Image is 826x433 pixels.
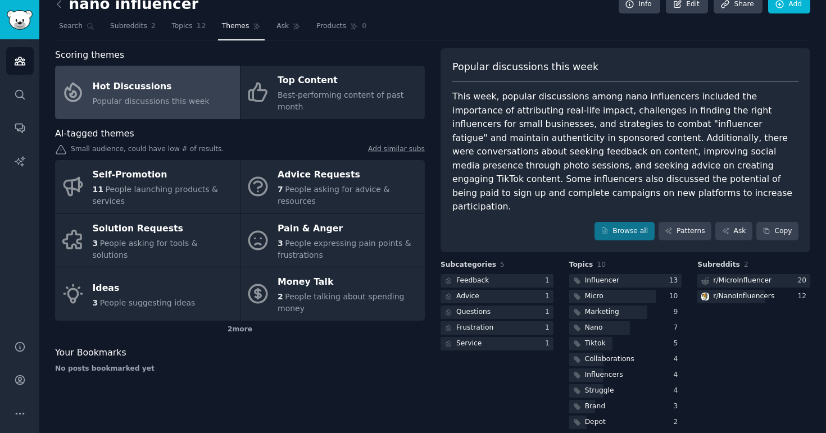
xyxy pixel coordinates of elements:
div: Brand [585,402,606,412]
span: People asking for tools & solutions [93,239,198,259]
span: 2 [151,21,156,31]
a: Collaborations4 [569,353,682,367]
div: r/ NanoInfluencers [713,291,774,302]
span: 3 [93,298,98,307]
span: Themes [222,21,249,31]
a: Money Talk2People talking about spending money [240,267,425,321]
div: Self-Promotion [93,166,234,184]
span: 7 [278,185,283,194]
a: Micro10 [569,290,682,304]
a: Ask [273,17,305,40]
span: 10 [597,261,606,268]
span: People talking about spending money [278,292,404,313]
a: Marketing9 [569,306,682,320]
a: Influencer13 [569,274,682,288]
div: 3 [674,402,682,412]
div: Questions [456,307,491,317]
a: Themes [218,17,265,40]
div: Micro [585,291,603,302]
div: 12 [797,291,810,302]
a: Hot DiscussionsPopular discussions this week [55,66,240,119]
span: Your Bookmarks [55,346,126,360]
a: Subreddits2 [106,17,160,40]
a: Struggle4 [569,384,682,398]
div: 1 [545,291,553,302]
a: Ask [715,222,752,241]
div: No posts bookmarked yet [55,364,425,374]
span: 5 [500,261,505,268]
span: Scoring themes [55,48,124,62]
div: 1 [545,307,553,317]
span: AI-tagged themes [55,127,134,141]
div: Money Talk [278,274,419,291]
div: 20 [797,276,810,286]
a: Feedback1 [441,274,553,288]
a: Service1 [441,337,553,351]
div: Depot [585,417,606,427]
div: 2 [674,417,682,427]
div: 4 [674,354,682,364]
a: Self-Promotion11People launching products & services [55,160,240,213]
span: Popular discussions this week [452,60,598,74]
span: Best-performing content of past month [278,90,403,111]
div: Solution Requests [93,220,234,238]
span: 0 [362,21,367,31]
div: Struggle [585,386,614,396]
span: 2 [744,261,748,268]
a: Products0 [312,17,370,40]
div: 7 [674,323,682,333]
div: Influencer [585,276,619,286]
a: Advice1 [441,290,553,304]
a: r/MicroInfluencer20 [697,274,810,288]
a: Ideas3People suggesting ideas [55,267,240,321]
span: Popular discussions this week [93,97,210,106]
a: Advice Requests7People asking for advice & resources [240,160,425,213]
div: 1 [545,323,553,333]
div: Advice Requests [278,166,419,184]
div: Ideas [93,279,196,297]
div: Small audience, could have low # of results. [55,144,425,156]
div: 9 [674,307,682,317]
a: Pain & Anger3People expressing pain points & frustrations [240,214,425,267]
span: Search [59,21,83,31]
a: Brand3 [569,400,682,414]
span: Subreddits [697,260,740,270]
div: Pain & Anger [278,220,419,238]
a: Add similar subs [368,144,425,156]
div: Collaborations [585,354,634,364]
span: Topics [171,21,192,31]
span: Subcategories [441,260,496,270]
div: 10 [669,291,682,302]
div: Marketing [585,307,619,317]
span: Topics [569,260,593,270]
div: Tiktok [585,339,606,349]
a: Browse all [594,222,655,241]
span: People suggesting ideas [100,298,196,307]
a: Top ContentBest-performing content of past month [240,66,425,119]
div: 4 [674,370,682,380]
a: Tiktok5 [569,337,682,351]
span: 2 [278,292,283,301]
a: Topics12 [167,17,210,40]
img: GummySearch logo [7,10,33,30]
div: 1 [545,276,553,286]
a: Influencers4 [569,368,682,382]
a: Nano7 [569,321,682,335]
span: People expressing pain points & frustrations [278,239,411,259]
a: Frustration1 [441,321,553,335]
div: Service [456,339,482,349]
span: 11 [93,185,103,194]
span: People asking for advice & resources [278,185,389,206]
div: Nano [585,323,603,333]
a: Solution Requests3People asking for tools & solutions [55,214,240,267]
button: Copy [756,222,798,241]
span: 12 [197,21,206,31]
a: NanoInfluencersr/NanoInfluencers12 [697,290,810,304]
div: r/ MicroInfluencer [713,276,771,286]
div: Influencers [585,370,623,380]
a: Patterns [659,222,711,241]
div: Top Content [278,72,419,90]
span: People launching products & services [93,185,218,206]
span: Products [316,21,346,31]
div: This week, popular discussions among nano influencers included the importance of attributing real... [452,90,798,214]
